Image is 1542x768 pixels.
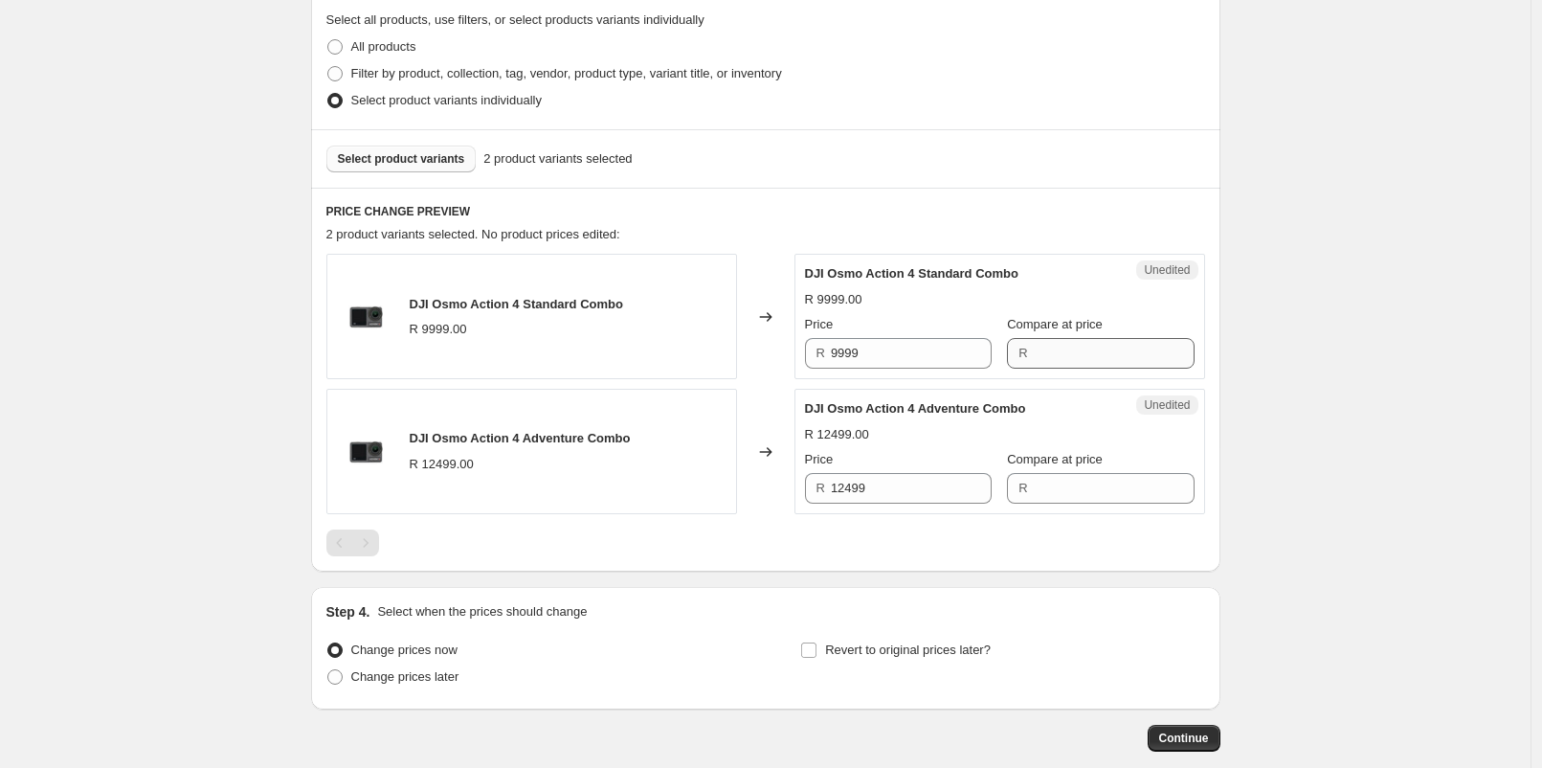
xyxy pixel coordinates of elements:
[326,146,477,172] button: Select product variants
[410,455,474,474] div: R 12499.00
[351,66,782,80] span: Filter by product, collection, tag, vendor, product type, variant title, or inventory
[326,12,704,27] span: Select all products, use filters, or select products variants individually
[326,204,1205,219] h6: PRICE CHANGE PREVIEW
[816,481,825,495] span: R
[483,149,632,169] span: 2 product variants selected
[351,39,416,54] span: All products
[816,346,825,360] span: R
[351,643,458,657] span: Change prices now
[1007,452,1103,466] span: Compare at price
[410,431,631,445] span: DJI Osmo Action 4 Adventure Combo
[337,423,394,481] img: osmo_action_4_1_72c60ba3-652e-4600-b0b9-489e6d339cd6_80x.webp
[1144,397,1190,413] span: Unedited
[1018,481,1027,495] span: R
[805,266,1018,281] span: DJI Osmo Action 4 Standard Combo
[410,320,467,339] div: R 9999.00
[351,669,459,684] span: Change prices later
[1148,725,1220,752] button: Continue
[410,297,623,311] span: DJI Osmo Action 4 Standard Combo
[805,401,1026,416] span: DJI Osmo Action 4 Adventure Combo
[337,288,394,346] img: osmo_action_4_1_80x.webp
[805,425,869,444] div: R 12499.00
[326,530,379,556] nav: Pagination
[377,602,587,621] p: Select when the prices should change
[1144,262,1190,278] span: Unedited
[805,290,862,309] div: R 9999.00
[1018,346,1027,360] span: R
[825,643,991,657] span: Revert to original prices later?
[351,93,542,107] span: Select product variants individually
[1159,731,1209,746] span: Continue
[326,227,620,241] span: 2 product variants selected. No product prices edited:
[326,602,370,621] h2: Step 4.
[338,151,465,167] span: Select product variants
[1007,317,1103,331] span: Compare at price
[805,452,834,466] span: Price
[805,317,834,331] span: Price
